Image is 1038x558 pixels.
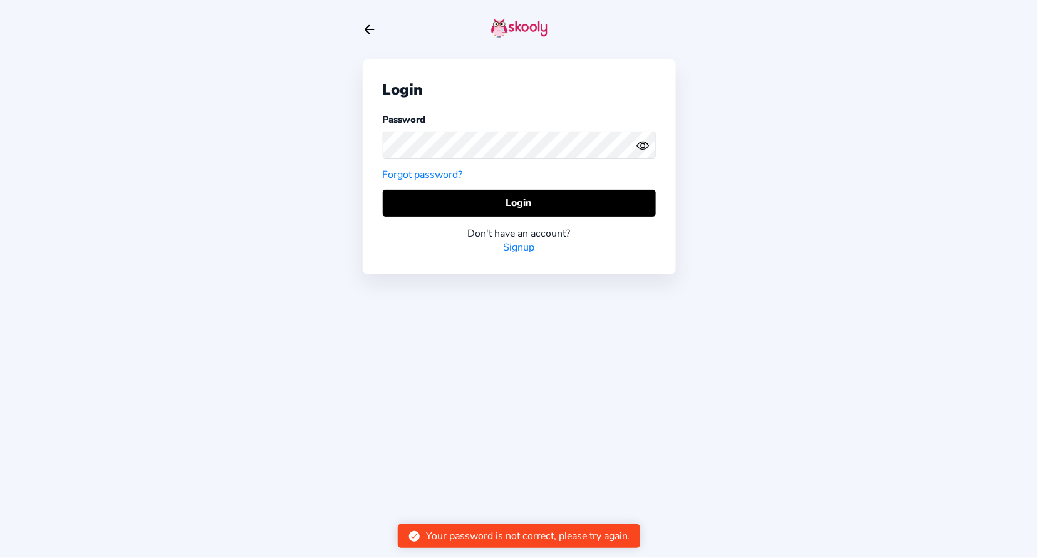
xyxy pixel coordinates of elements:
ion-icon: eye outline [636,139,650,152]
button: Login [383,190,656,217]
a: Signup [504,240,535,254]
label: Password [383,113,426,126]
a: Forgot password? [383,168,463,182]
img: skooly-logo.png [491,18,548,38]
div: Your password is not correct, please try again. [426,529,630,543]
button: eye outlineeye off outline [636,139,655,152]
div: Don't have an account? [383,227,656,240]
div: Login [383,80,656,100]
button: arrow back outline [363,23,376,36]
ion-icon: checkmark circle [408,530,421,543]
